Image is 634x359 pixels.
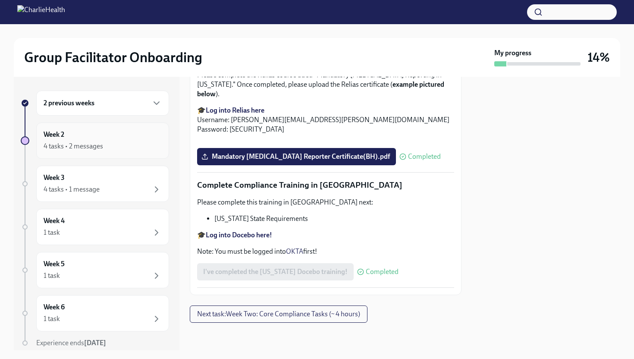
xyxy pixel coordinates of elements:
a: Week 24 tasks • 2 messages [21,123,169,159]
a: Week 51 task [21,252,169,288]
h6: 2 previous weeks [44,98,94,108]
a: Week 34 tasks • 1 message [21,166,169,202]
button: Next task:Week Two: Core Compliance Tasks (~ 4 hours) [190,305,367,323]
div: 4 tasks • 1 message [44,185,100,194]
li: [US_STATE] State Requirements [214,214,454,224]
h3: 14% [587,50,610,65]
h2: Group Facilitator Onboarding [24,49,202,66]
p: Please complete the Relias course titled "Mandatory [MEDICAL_DATA] Reporting in [US_STATE]." Once... [197,70,454,99]
p: Please complete this training in [GEOGRAPHIC_DATA] next: [197,198,454,207]
span: Experience ends [36,339,106,347]
span: Next task : Week Two: Core Compliance Tasks (~ 4 hours) [197,310,360,318]
h6: Week 2 [44,130,64,139]
p: Complete Compliance Training in [GEOGRAPHIC_DATA] [197,179,454,191]
h6: Week 4 [44,216,65,226]
p: 🎓 Username: [PERSON_NAME][EMAIL_ADDRESS][PERSON_NAME][DOMAIN_NAME] Password: [SECURITY_DATA] [197,106,454,134]
p: 🎓 [197,230,454,240]
a: Log into Relias here [206,106,264,114]
h6: Week 5 [44,259,65,269]
span: Mandatory [MEDICAL_DATA] Reporter Certificate(BH).pdf [203,152,390,161]
a: Log into Docebo here! [206,231,272,239]
div: 1 task [44,314,60,324]
strong: [DATE] [84,339,106,347]
h6: Week 6 [44,302,65,312]
span: Completed [408,153,441,160]
h6: Week 3 [44,173,65,183]
div: 4 tasks • 2 messages [44,142,103,151]
a: OKTA [286,247,303,255]
span: Completed [366,268,399,275]
a: Week 61 task [21,295,169,331]
label: Mandatory [MEDICAL_DATA] Reporter Certificate(BH).pdf [197,148,396,165]
div: 1 task [44,228,60,237]
p: Note: You must be logged into first! [197,247,454,256]
img: CharlieHealth [17,5,65,19]
div: 1 task [44,271,60,280]
strong: My progress [494,48,531,58]
a: Week 41 task [21,209,169,245]
div: 2 previous weeks [36,91,169,116]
